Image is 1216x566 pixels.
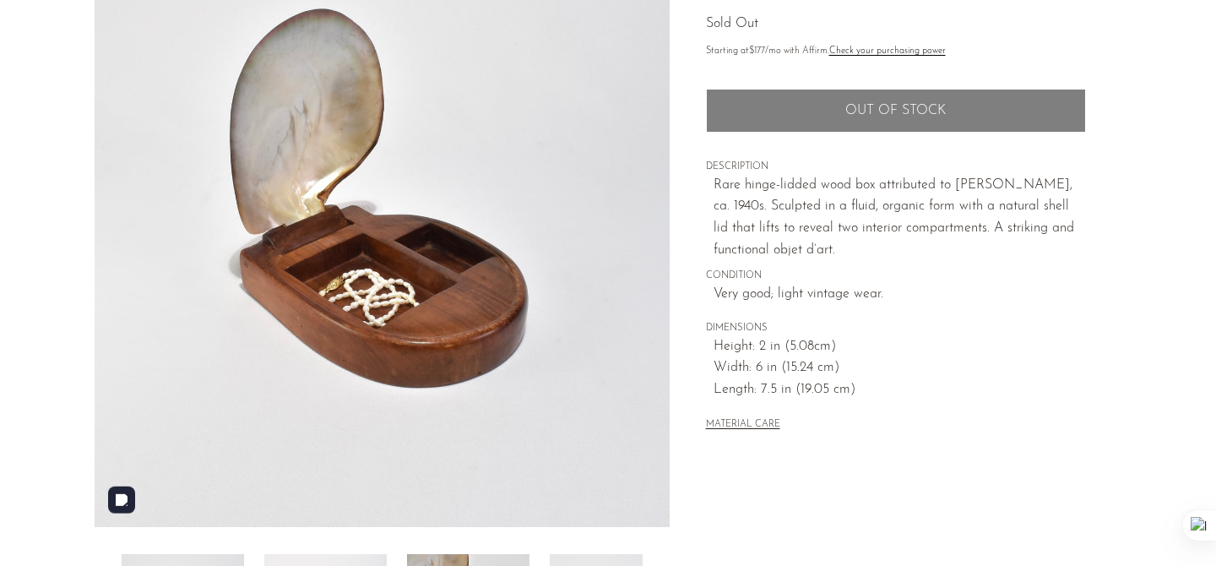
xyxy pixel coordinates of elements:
span: $177 [749,46,765,56]
a: Check your purchasing power - Learn more about Affirm Financing (opens in modal) [829,46,946,56]
span: Length: 7.5 in (19.05 cm) [714,379,1086,401]
button: Add to cart [706,89,1086,133]
span: Width: 6 in (15.24 cm) [714,357,1086,379]
span: Sold Out [706,17,758,30]
span: Out of stock [845,103,946,119]
span: DIMENSIONS [706,321,1086,336]
span: Very good; light vintage wear. [714,284,1086,306]
span: CONDITION [706,269,1086,284]
button: MATERIAL CARE [706,419,780,432]
span: Height: 2 in (5.08cm) [714,336,1086,358]
p: Rare hinge-lidded wood box attributed to [PERSON_NAME], ca. 1940s. Sculpted in a fluid, organic f... [714,175,1086,261]
span: DESCRIPTION [706,160,1086,175]
p: Starting at /mo with Affirm. [706,44,1086,59]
